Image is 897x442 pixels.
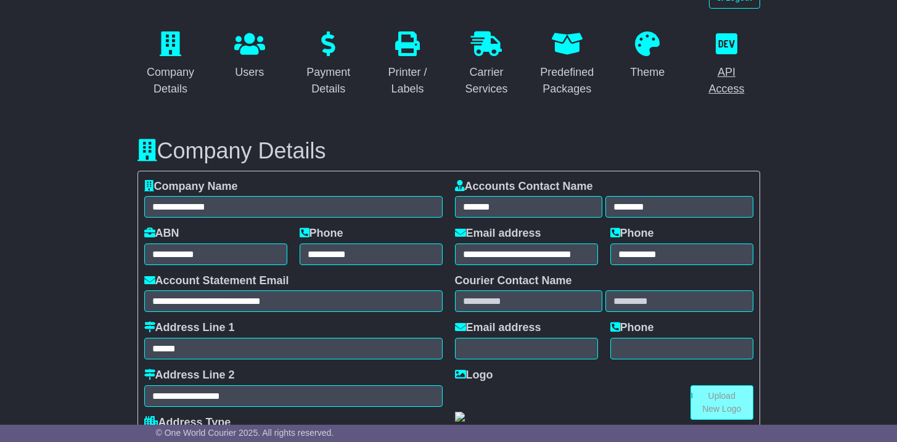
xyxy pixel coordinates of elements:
[701,64,752,97] div: API Access
[622,27,673,85] a: Theme
[382,64,433,97] div: Printer / Labels
[693,27,760,102] a: API Access
[144,321,235,335] label: Address Line 1
[455,227,541,240] label: Email address
[455,412,465,422] img: GetCustomerLogo
[144,227,179,240] label: ABN
[234,64,265,81] div: Users
[144,369,235,382] label: Address Line 2
[145,64,196,97] div: Company Details
[461,64,512,97] div: Carrier Services
[610,321,654,335] label: Phone
[630,64,665,81] div: Theme
[540,64,594,97] div: Predefined Packages
[144,274,289,288] label: Account Statement Email
[532,27,602,102] a: Predefined Packages
[455,180,593,194] label: Accounts Contact Name
[226,27,273,85] a: Users
[295,27,362,102] a: Payment Details
[303,64,354,97] div: Payment Details
[455,321,541,335] label: Email address
[453,27,520,102] a: Carrier Services
[137,139,760,163] h3: Company Details
[455,369,493,382] label: Logo
[156,428,334,438] span: © One World Courier 2025. All rights reserved.
[455,274,572,288] label: Courier Contact Name
[610,227,654,240] label: Phone
[144,180,238,194] label: Company Name
[144,416,231,430] label: Address Type
[300,227,343,240] label: Phone
[690,385,753,420] a: Upload New Logo
[137,27,204,102] a: Company Details
[374,27,441,102] a: Printer / Labels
